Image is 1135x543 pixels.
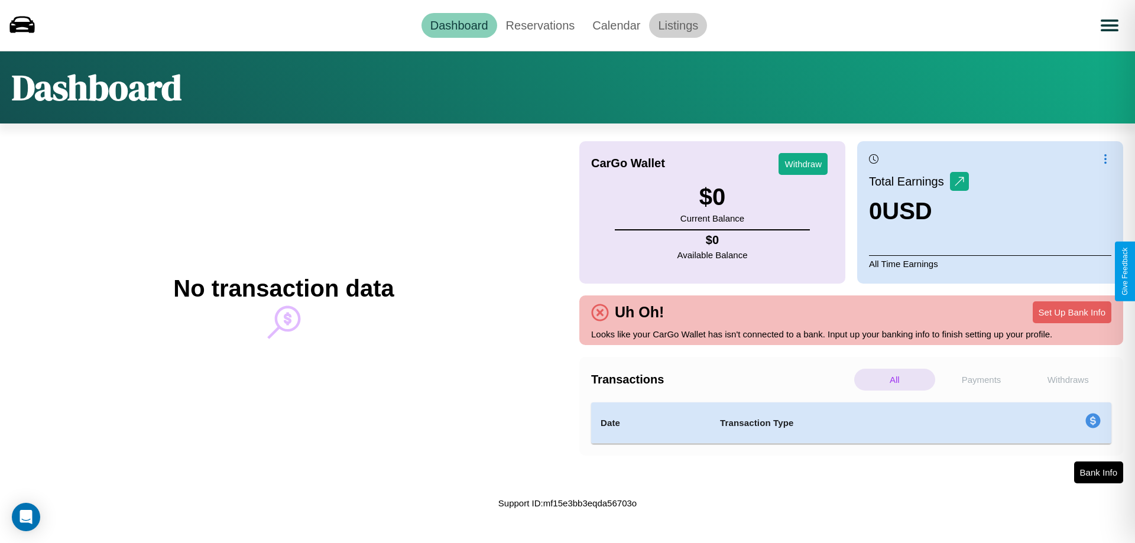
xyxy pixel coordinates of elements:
h3: $ 0 [680,184,744,210]
div: Give Feedback [1121,248,1129,295]
h4: Date [601,416,701,430]
a: Dashboard [421,13,497,38]
h4: $ 0 [677,233,748,247]
p: Withdraws [1027,369,1108,391]
table: simple table [591,402,1111,444]
button: Withdraw [779,153,828,175]
button: Set Up Bank Info [1033,301,1111,323]
a: Calendar [583,13,649,38]
p: Total Earnings [869,171,950,192]
p: Available Balance [677,247,748,263]
p: Payments [941,369,1022,391]
h4: CarGo Wallet [591,157,665,170]
button: Open menu [1093,9,1126,42]
p: Support ID: mf15e3bb3eqda56703o [498,495,637,511]
p: All Time Earnings [869,255,1111,272]
p: Looks like your CarGo Wallet has isn't connected to a bank. Input up your banking info to finish ... [591,326,1111,342]
button: Bank Info [1074,461,1123,483]
h3: 0 USD [869,198,969,225]
p: All [854,369,935,391]
p: Current Balance [680,210,744,226]
h4: Transactions [591,373,851,386]
h4: Uh Oh! [609,304,670,321]
div: Open Intercom Messenger [12,503,40,531]
h2: No transaction data [173,275,394,302]
a: Listings [649,13,707,38]
h4: Transaction Type [720,416,988,430]
h1: Dashboard [12,63,181,112]
a: Reservations [497,13,584,38]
